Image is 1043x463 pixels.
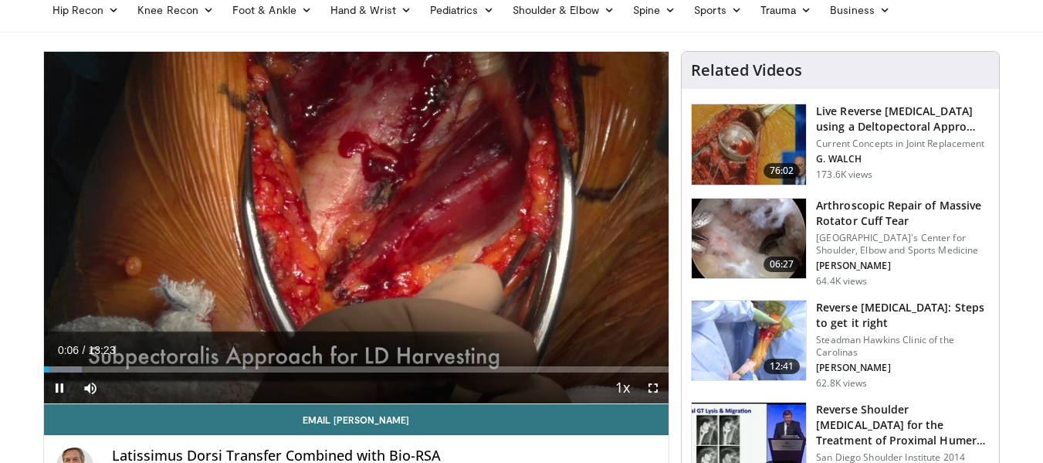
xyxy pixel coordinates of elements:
span: 12:41 [764,359,801,374]
span: 76:02 [764,163,801,179]
button: Mute [75,373,106,403]
p: 173.6K views [816,169,872,181]
video-js: Video Player [44,52,669,404]
span: 13:23 [88,344,115,356]
p: [GEOGRAPHIC_DATA]'s Center for Shoulder, Elbow and Sports Medicine [816,232,990,257]
a: 12:41 Reverse [MEDICAL_DATA]: Steps to get it right Steadman Hawkins Clinic of the Carolinas [PER... [691,300,990,390]
span: 06:27 [764,257,801,272]
p: [PERSON_NAME] [816,362,990,374]
button: Pause [44,373,75,403]
a: Email [PERSON_NAME] [44,404,669,435]
img: 281021_0002_1.png.150x105_q85_crop-smart_upscale.jpg [692,199,806,279]
img: 684033_3.png.150x105_q85_crop-smart_upscale.jpg [692,104,806,185]
p: Steadman Hawkins Clinic of the Carolinas [816,334,990,359]
img: 326034_0000_1.png.150x105_q85_crop-smart_upscale.jpg [692,301,806,381]
button: Fullscreen [638,373,669,403]
h3: Reverse [MEDICAL_DATA]: Steps to get it right [816,300,990,331]
span: / [83,344,86,356]
h3: Arthroscopic Repair of Massive Rotator Cuff Tear [816,198,990,229]
h3: Live Reverse [MEDICAL_DATA] using a Deltopectoral Appro… [816,104,990,134]
a: 76:02 Live Reverse [MEDICAL_DATA] using a Deltopectoral Appro… Current Concepts in Joint Replacem... [691,104,990,186]
a: 06:27 Arthroscopic Repair of Massive Rotator Cuff Tear [GEOGRAPHIC_DATA]'s Center for Shoulder, E... [691,198,990,288]
p: G. WALCH [816,153,990,165]
p: [PERSON_NAME] [816,260,990,272]
button: Playback Rate [607,373,638,403]
p: 62.8K views [816,377,867,390]
span: 0:06 [58,344,79,356]
h4: Related Videos [691,61,802,80]
div: Progress Bar [44,366,669,373]
p: 64.4K views [816,275,867,288]
h3: Reverse Shoulder [MEDICAL_DATA] for the Treatment of Proximal Humeral … [816,402,990,448]
p: Current Concepts in Joint Replacement [816,138,990,150]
